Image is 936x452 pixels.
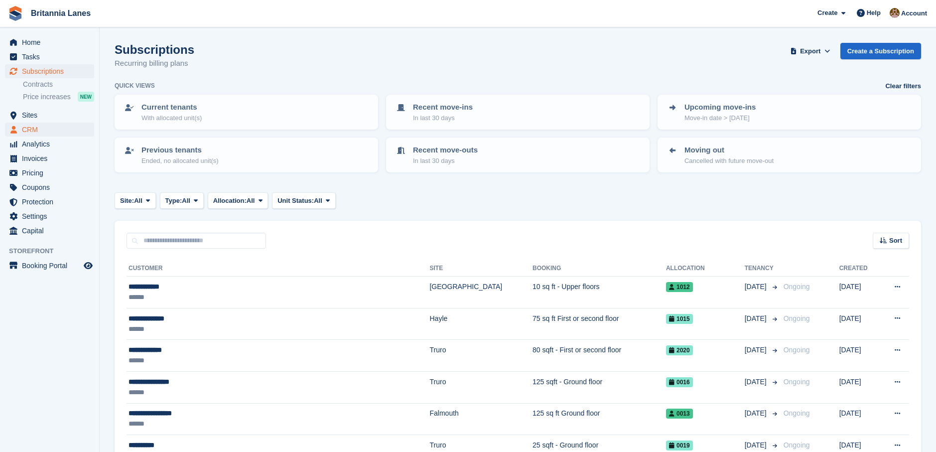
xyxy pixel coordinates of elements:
[78,92,94,102] div: NEW
[22,224,82,238] span: Capital
[533,277,666,308] td: 10 sq ft - Upper floors
[784,409,810,417] span: Ongoing
[5,137,94,151] a: menu
[659,96,920,129] a: Upcoming move-ins Move-in date > [DATE]
[182,196,190,206] span: All
[160,192,204,209] button: Type: All
[745,282,769,292] span: [DATE]
[22,259,82,273] span: Booking Portal
[901,8,927,18] span: Account
[413,113,473,123] p: In last 30 days
[82,260,94,272] a: Preview store
[413,102,473,113] p: Recent move-ins
[784,441,810,449] span: Ongoing
[115,58,194,69] p: Recurring billing plans
[429,308,533,340] td: Hayle
[115,43,194,56] h1: Subscriptions
[5,123,94,137] a: menu
[22,137,82,151] span: Analytics
[22,64,82,78] span: Subscriptions
[115,192,156,209] button: Site: All
[8,6,23,21] img: stora-icon-8386f47178a22dfd0bd8f6a31ec36ba5ce8667c1dd55bd0f319d3a0aa187defe.svg
[5,180,94,194] a: menu
[5,259,94,273] a: menu
[5,35,94,49] a: menu
[684,156,774,166] p: Cancelled with future move-out
[666,314,693,324] span: 1015
[745,345,769,355] span: [DATE]
[839,371,880,403] td: [DATE]
[839,308,880,340] td: [DATE]
[22,151,82,165] span: Invoices
[659,139,920,171] a: Moving out Cancelled with future move-out
[839,261,880,277] th: Created
[5,195,94,209] a: menu
[22,108,82,122] span: Sites
[840,43,921,59] a: Create a Subscription
[22,166,82,180] span: Pricing
[127,261,429,277] th: Customer
[5,108,94,122] a: menu
[429,371,533,403] td: Truro
[429,277,533,308] td: [GEOGRAPHIC_DATA]
[277,196,314,206] span: Unit Status:
[22,123,82,137] span: CRM
[429,261,533,277] th: Site
[745,408,769,419] span: [DATE]
[784,314,810,322] span: Ongoing
[429,340,533,372] td: Truro
[23,92,71,102] span: Price increases
[141,113,202,123] p: With allocated unit(s)
[5,151,94,165] a: menu
[666,261,745,277] th: Allocation
[429,403,533,435] td: Falmouth
[247,196,255,206] span: All
[800,46,820,56] span: Export
[115,81,155,90] h6: Quick views
[387,139,649,171] a: Recent move-outs In last 30 days
[666,282,693,292] span: 1012
[23,91,94,102] a: Price increases NEW
[867,8,881,18] span: Help
[666,377,693,387] span: 0016
[533,340,666,372] td: 80 sqft - First or second floor
[213,196,247,206] span: Allocation:
[885,81,921,91] a: Clear filters
[533,371,666,403] td: 125 sqft - Ground floor
[839,403,880,435] td: [DATE]
[116,96,377,129] a: Current tenants With allocated unit(s)
[839,340,880,372] td: [DATE]
[22,209,82,223] span: Settings
[5,50,94,64] a: menu
[413,156,478,166] p: In last 30 days
[141,102,202,113] p: Current tenants
[745,313,769,324] span: [DATE]
[9,246,99,256] span: Storefront
[666,409,693,419] span: 0013
[134,196,142,206] span: All
[272,192,335,209] button: Unit Status: All
[27,5,95,21] a: Britannia Lanes
[890,8,900,18] img: Admin
[387,96,649,129] a: Recent move-ins In last 30 days
[817,8,837,18] span: Create
[141,156,219,166] p: Ended, no allocated unit(s)
[314,196,322,206] span: All
[5,209,94,223] a: menu
[5,166,94,180] a: menu
[684,102,756,113] p: Upcoming move-ins
[120,196,134,206] span: Site:
[784,283,810,291] span: Ongoing
[533,403,666,435] td: 125 sq ft Ground floor
[839,277,880,308] td: [DATE]
[5,64,94,78] a: menu
[684,113,756,123] p: Move-in date > [DATE]
[5,224,94,238] a: menu
[533,261,666,277] th: Booking
[666,345,693,355] span: 2020
[22,180,82,194] span: Coupons
[22,35,82,49] span: Home
[413,145,478,156] p: Recent move-outs
[165,196,182,206] span: Type:
[208,192,268,209] button: Allocation: All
